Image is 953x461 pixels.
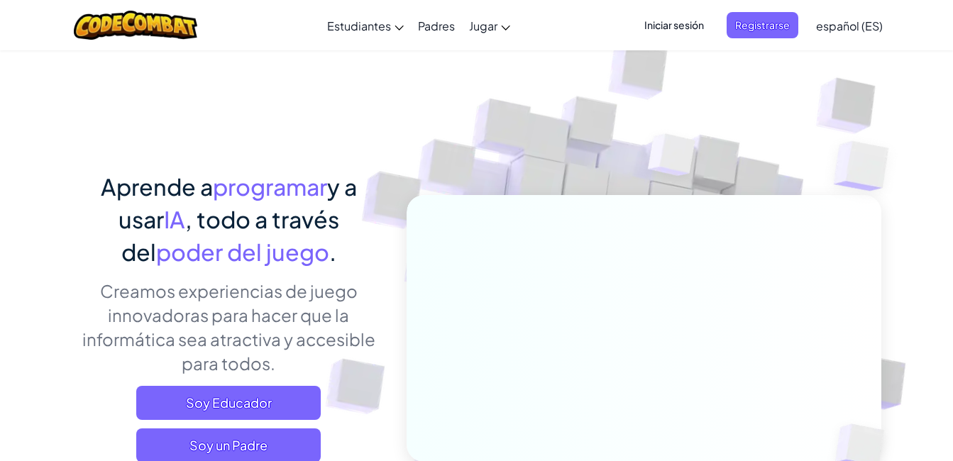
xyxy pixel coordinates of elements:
img: Overlap cubes [805,106,928,226]
span: programar [213,172,327,201]
span: IA [164,205,185,233]
a: Estudiantes [320,6,411,45]
a: Soy Educador [136,386,321,420]
span: poder del juego [156,238,329,266]
p: Creamos experiencias de juego innovadoras para hacer que la informática sea atractiva y accesible... [72,279,385,375]
span: Aprende a [101,172,213,201]
button: Iniciar sesión [636,12,712,38]
span: Jugar [469,18,497,33]
button: Registrarse [727,12,798,38]
span: Estudiantes [327,18,391,33]
a: Padres [411,6,462,45]
img: Overlap cubes [621,106,723,211]
span: español (ES) [816,18,883,33]
span: . [329,238,336,266]
span: , todo a través del [121,205,339,266]
a: español (ES) [809,6,890,45]
a: Jugar [462,6,517,45]
img: CodeCombat logo [74,11,198,40]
